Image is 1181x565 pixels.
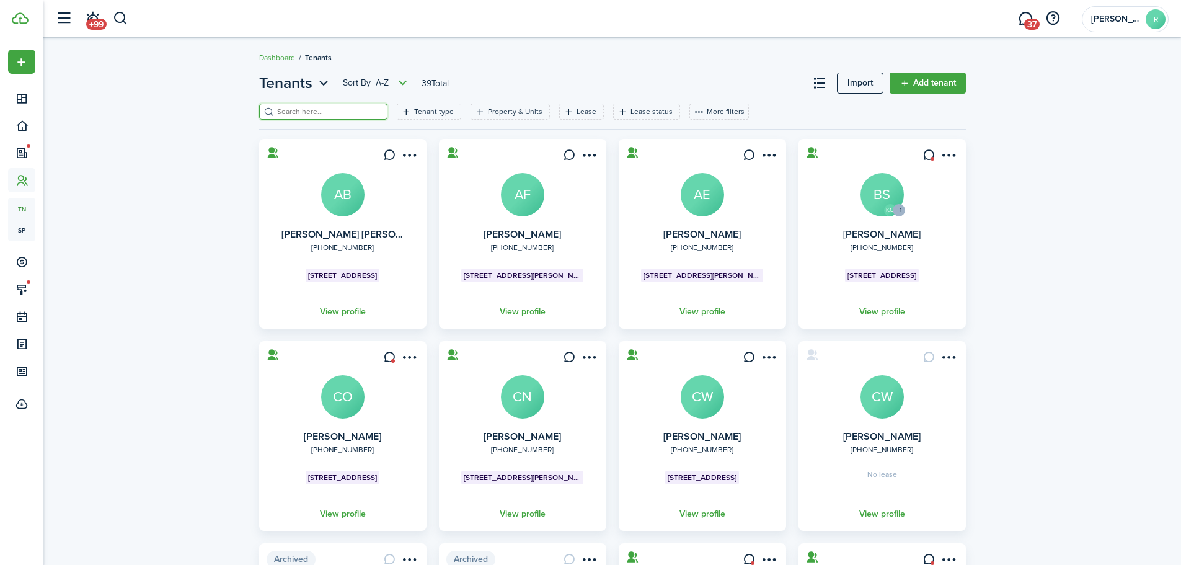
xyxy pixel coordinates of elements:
span: +99 [86,19,107,30]
a: [PERSON_NAME] [663,227,741,241]
button: More filters [689,104,749,120]
a: [PERSON_NAME] [484,429,561,443]
filter-tag-label: Lease [577,106,596,117]
span: Tenants [259,72,312,94]
a: [PERSON_NAME] [304,429,381,443]
a: [PERSON_NAME] [663,429,741,443]
span: [STREET_ADDRESS] [308,270,377,281]
button: Open menu [399,351,419,368]
span: [STREET_ADDRESS][PERSON_NAME] [464,270,581,281]
button: Open resource center [1042,8,1063,29]
a: View profile [257,497,428,531]
button: Open menu [759,351,779,368]
span: Sort by [343,77,376,89]
button: Open sidebar [52,7,76,30]
a: [PHONE_NUMBER] [671,242,733,253]
filter-tag: Open filter [397,104,461,120]
button: Open menu [939,149,958,166]
span: 37 [1024,19,1040,30]
a: CN [501,375,544,419]
button: Open menu [759,149,779,166]
span: No lease [867,471,897,478]
a: View profile [257,295,428,329]
img: TenantCloud [12,12,29,24]
a: [PHONE_NUMBER] [851,444,913,455]
avatar-text: R [1146,9,1166,29]
a: View profile [797,295,968,329]
a: [PERSON_NAME] [843,227,921,241]
a: Import [837,73,883,94]
a: View profile [617,497,788,531]
a: AE [681,173,724,216]
a: [PHONE_NUMBER] [491,242,554,253]
a: View profile [437,497,608,531]
button: Open menu [579,149,599,166]
a: BS [860,173,904,216]
filter-tag: Open filter [613,104,680,120]
a: AF [501,173,544,216]
avatar-counter: +1 [893,204,905,216]
avatar-text: KG [884,204,896,216]
a: View profile [437,295,608,329]
filter-tag: Open filter [471,104,550,120]
span: Robert [1091,15,1141,24]
button: Open menu [259,72,332,94]
a: [PHONE_NUMBER] [851,242,913,253]
button: Sort byA-Z [343,76,410,91]
a: View profile [617,295,788,329]
span: [STREET_ADDRESS][PERSON_NAME] [464,472,581,483]
button: Tenants [259,72,332,94]
a: CW [860,375,904,419]
span: Tenants [305,52,332,63]
a: [PERSON_NAME] [843,429,921,443]
span: [STREET_ADDRESS] [847,270,916,281]
button: Open menu [399,149,419,166]
filter-tag: Open filter [559,104,604,120]
filter-tag-label: Lease status [630,106,673,117]
a: Notifications [81,3,104,35]
a: [PHONE_NUMBER] [311,444,374,455]
a: CO [321,375,365,419]
a: [PERSON_NAME] [484,227,561,241]
span: [STREET_ADDRESS] [308,472,377,483]
button: Search [113,8,128,29]
a: tn [8,198,35,220]
header-page-total: 39 Total [422,77,449,90]
a: [PERSON_NAME] [PERSON_NAME] [281,227,439,241]
filter-tag-label: Tenant type [414,106,454,117]
a: CW [681,375,724,419]
button: Open menu [579,351,599,368]
button: Open menu [343,76,410,91]
filter-tag-label: Property & Units [488,106,542,117]
span: A-Z [376,77,389,89]
a: Dashboard [259,52,295,63]
a: View profile [797,497,968,531]
a: [PHONE_NUMBER] [491,444,554,455]
a: Add tenant [890,73,966,94]
a: sp [8,220,35,241]
button: Open menu [8,50,35,74]
span: [STREET_ADDRESS][PERSON_NAME] [644,270,761,281]
a: [PHONE_NUMBER] [311,242,374,253]
input: Search here... [274,106,383,118]
a: [PHONE_NUMBER] [671,444,733,455]
button: Open menu [939,351,958,368]
span: [STREET_ADDRESS] [668,472,736,483]
a: Messaging [1014,3,1037,35]
a: AB [321,173,365,216]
